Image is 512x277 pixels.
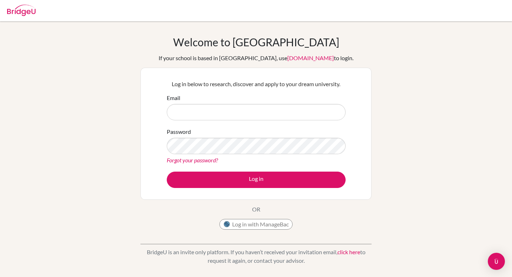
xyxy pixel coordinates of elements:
img: Bridge-U [7,5,36,16]
p: BridgeU is an invite only platform. If you haven’t received your invitation email, to request it ... [140,248,372,265]
a: Forgot your password? [167,157,218,163]
h1: Welcome to [GEOGRAPHIC_DATA] [173,36,339,48]
div: Open Intercom Messenger [488,253,505,270]
p: Log in below to research, discover and apply to your dream university. [167,80,346,88]
label: Email [167,94,180,102]
a: [DOMAIN_NAME] [287,54,334,61]
a: click here [337,249,360,255]
button: Log in with ManageBac [219,219,293,230]
label: Password [167,127,191,136]
div: If your school is based in [GEOGRAPHIC_DATA], use to login. [159,54,353,62]
button: Log in [167,172,346,188]
p: OR [252,205,260,214]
